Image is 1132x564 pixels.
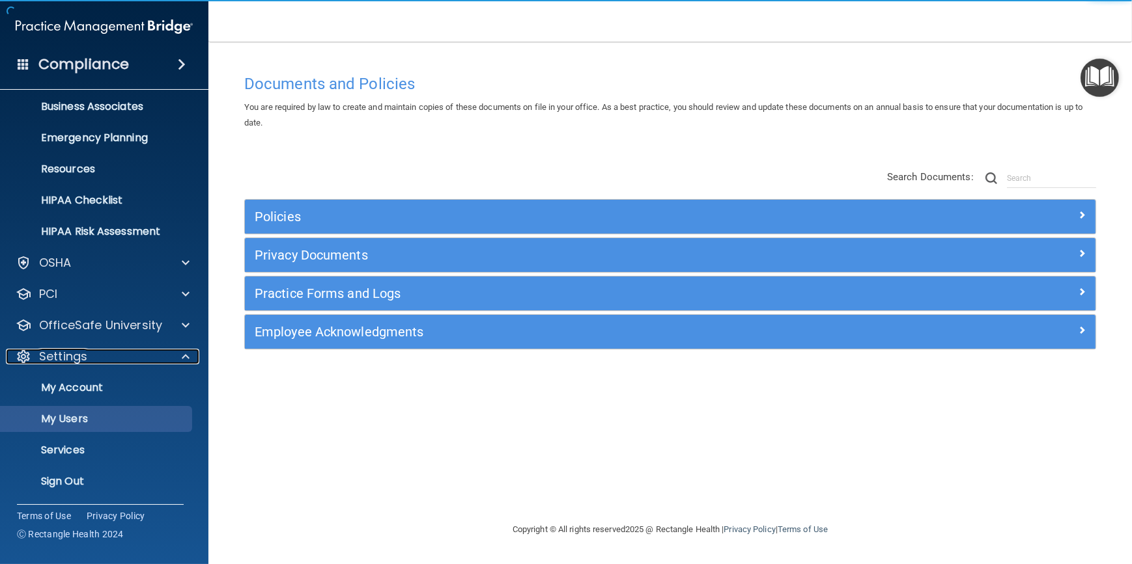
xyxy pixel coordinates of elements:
[39,349,87,364] p: Settings
[16,286,190,302] a: PCI
[8,163,186,176] p: Resources
[887,171,974,183] span: Search Documents:
[38,55,129,74] h4: Compliance
[16,349,190,364] a: Settings
[17,528,124,541] span: Ⓒ Rectangle Health 2024
[244,75,1096,92] h4: Documents and Policies
[16,14,193,40] img: PMB logo
[432,509,908,550] div: Copyright © All rights reserved 2025 @ Rectangle Health | |
[255,321,1086,342] a: Employee Acknowledgments
[244,102,1082,128] span: You are required by law to create and maintain copies of these documents on file in your office. ...
[8,381,186,394] p: My Account
[87,509,145,522] a: Privacy Policy
[778,524,828,534] a: Terms of Use
[17,509,71,522] a: Terms of Use
[985,172,997,184] img: ic-search.3b580494.png
[8,225,186,238] p: HIPAA Risk Assessment
[255,325,873,339] h5: Employee Acknowledgments
[8,475,186,488] p: Sign Out
[39,317,162,333] p: OfficeSafe University
[8,131,186,144] p: Emergency Planning
[8,194,186,207] p: HIPAA Checklist
[39,286,57,302] p: PCI
[8,444,186,457] p: Services
[1081,59,1119,97] button: Open Resource Center
[255,206,1086,227] a: Policies
[255,248,873,262] h5: Privacy Documents
[16,255,190,271] a: OSHA
[1007,168,1096,188] input: Search
[255,245,1086,265] a: Privacy Documents
[724,524,775,534] a: Privacy Policy
[8,100,186,113] p: Business Associates
[8,412,186,425] p: My Users
[255,283,1086,304] a: Practice Forms and Logs
[16,317,190,333] a: OfficeSafe University
[39,255,72,271] p: OSHA
[255,286,873,301] h5: Practice Forms and Logs
[255,209,873,224] h5: Policies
